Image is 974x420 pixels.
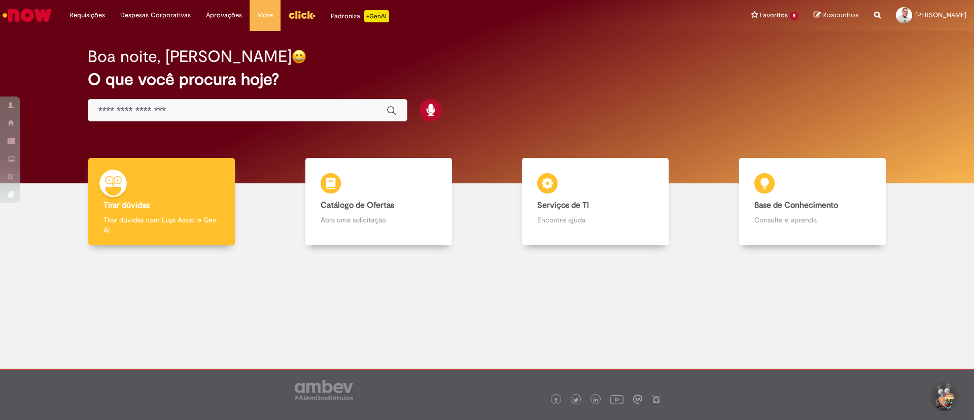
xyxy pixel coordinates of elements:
a: Catálogo de Ofertas Abra uma solicitação [270,158,488,246]
a: Tirar dúvidas Tirar dúvidas com Lupi Assist e Gen Ai [53,158,270,246]
span: Aprovações [206,10,242,20]
p: +GenAi [364,10,389,22]
h2: Boa noite, [PERSON_NAME] [88,48,292,66]
h2: O que você procura hoje? [88,71,887,88]
a: Serviços de TI Encontre ajuda [487,158,704,246]
p: Encontre ajuda [537,215,653,225]
img: logo_footer_ambev_rotulo_gray.png [295,380,353,400]
img: logo_footer_naosei.png [652,395,661,404]
div: Padroniza [331,10,389,22]
img: logo_footer_facebook.png [553,398,559,403]
p: Tirar dúvidas com Lupi Assist e Gen Ai [103,215,220,235]
button: Iniciar Conversa de Suporte [928,382,959,412]
span: Favoritos [760,10,788,20]
b: Catálogo de Ofertas [321,200,394,210]
p: Abra uma solicitação [321,215,437,225]
span: Requisições [69,10,105,20]
p: Consulte e aprenda [754,215,871,225]
b: Serviços de TI [537,200,589,210]
img: logo_footer_twitter.png [573,398,578,403]
b: Tirar dúvidas [103,200,150,210]
a: Base de Conhecimento Consulte e aprenda [704,158,921,246]
span: Rascunhos [822,10,859,20]
span: Despesas Corporativas [120,10,191,20]
img: happy-face.png [292,49,306,64]
span: More [257,10,273,20]
img: ServiceNow [1,5,53,25]
img: logo_footer_workplace.png [633,395,642,404]
img: click_logo_yellow_360x200.png [288,7,316,22]
span: 5 [790,12,798,20]
img: logo_footer_linkedin.png [594,397,599,403]
img: logo_footer_youtube.png [610,393,623,406]
a: Rascunhos [814,11,859,20]
span: [PERSON_NAME] [915,11,966,19]
b: Base de Conhecimento [754,200,838,210]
